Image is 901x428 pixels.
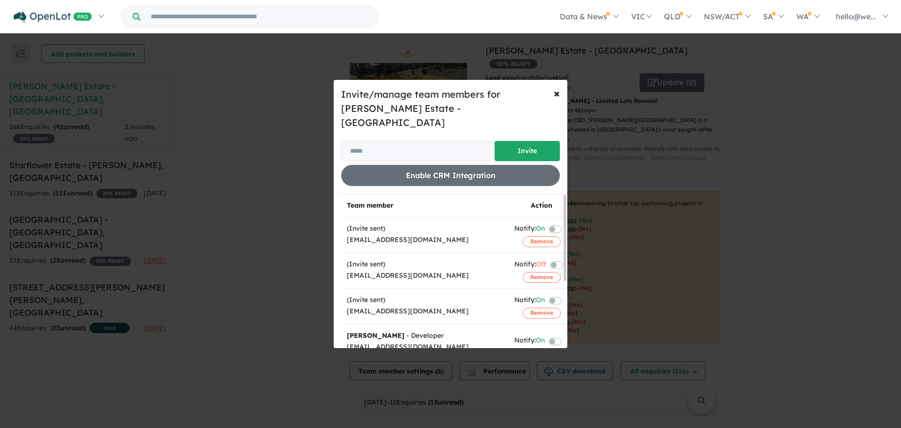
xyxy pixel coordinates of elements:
[514,223,545,236] div: Notify:
[495,141,560,161] button: Invite
[514,295,545,307] div: Notify:
[347,259,503,270] div: (Invite sent)
[509,195,574,218] th: Action
[347,295,503,306] div: (Invite sent)
[554,86,560,100] span: ×
[347,331,405,340] strong: [PERSON_NAME]
[523,272,561,282] button: Remove
[347,330,503,342] div: - Developer
[347,306,503,317] div: [EMAIL_ADDRESS][DOMAIN_NAME]
[514,335,545,348] div: Notify:
[341,165,560,186] button: Enable CRM Integration
[523,308,561,318] button: Remove
[347,270,503,281] div: [EMAIL_ADDRESS][DOMAIN_NAME]
[836,12,876,21] span: hello@we...
[514,259,546,272] div: Notify:
[523,236,561,247] button: Remove
[536,295,545,307] span: On
[536,259,546,272] span: Off
[347,234,503,246] div: [EMAIL_ADDRESS][DOMAIN_NAME]
[341,87,560,130] h5: Invite/manage team members for [PERSON_NAME] Estate - [GEOGRAPHIC_DATA]
[341,195,509,218] th: Team member
[536,335,545,348] span: On
[14,11,92,23] img: Openlot PRO Logo White
[142,7,376,27] input: Try estate name, suburb, builder or developer
[347,223,503,234] div: (Invite sent)
[347,342,503,353] div: [EMAIL_ADDRESS][DOMAIN_NAME]
[536,223,545,236] span: On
